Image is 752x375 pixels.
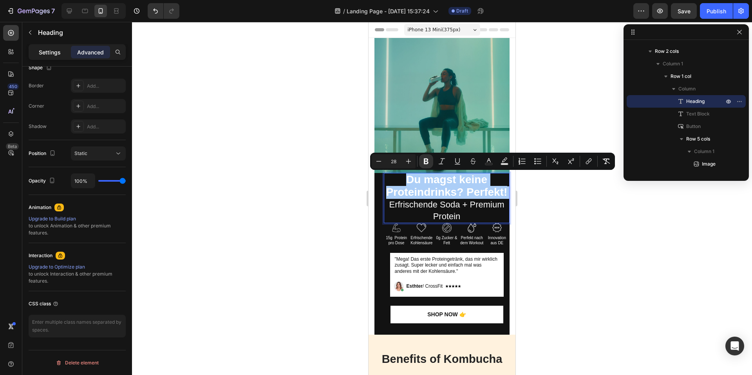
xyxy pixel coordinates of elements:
[370,153,615,170] div: Editor contextual toolbar
[29,148,57,159] div: Position
[369,22,515,375] iframe: Design area
[663,60,683,68] span: Column 1
[686,97,705,105] span: Heading
[29,123,47,130] div: Shadow
[686,110,710,118] span: Text Block
[74,150,87,156] span: Static
[347,7,430,15] span: Landing Page - [DATE] 15:37:24
[702,160,716,168] span: Image
[29,357,126,369] button: Delete element
[686,123,701,130] span: Button
[655,47,679,55] span: Row 2 cols
[148,3,179,19] div: Undo/Redo
[343,7,345,15] span: /
[29,252,52,259] div: Interaction
[29,215,126,236] div: to unlock Animation & other premium features.
[686,135,710,143] span: Row 5 cols
[6,143,19,150] div: Beta
[456,7,468,14] span: Draft
[678,85,696,93] span: Column
[71,174,95,188] input: Auto
[77,48,104,56] p: Advanced
[29,215,126,222] div: Upgrade to Build plan
[29,176,57,186] div: Opacity
[87,83,124,90] div: Add...
[7,83,19,90] div: 450
[29,103,44,110] div: Corner
[725,337,744,355] div: Open Intercom Messenger
[51,6,55,16] p: 7
[700,3,733,19] button: Publish
[671,72,691,80] span: Row 1 col
[678,8,691,14] span: Save
[29,63,54,73] div: Shape
[87,103,124,110] div: Add...
[87,123,124,130] div: Add...
[38,28,123,37] p: Heading
[29,263,126,270] div: Upgrade to Optimize plan
[3,3,58,19] button: 7
[671,3,697,19] button: Save
[29,263,126,285] div: to unlock Interaction & other premium features.
[694,148,714,155] span: Column 1
[71,146,126,160] button: Static
[56,358,99,368] div: Delete element
[29,204,51,211] div: Animation
[29,300,59,307] div: CSS class
[707,7,726,15] div: Publish
[29,82,44,89] div: Border
[39,48,61,56] p: Settings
